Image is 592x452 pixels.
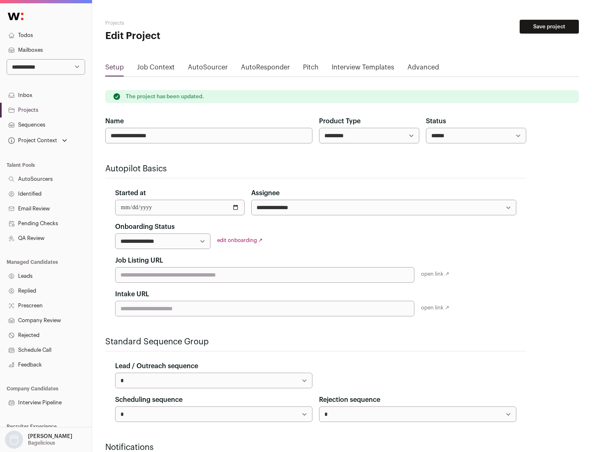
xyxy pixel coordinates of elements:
label: Status [426,116,446,126]
label: Rejection sequence [319,395,380,405]
p: Bagelicious [28,440,55,446]
label: Name [105,116,124,126]
a: Pitch [303,62,319,76]
label: Lead / Outreach sequence [115,361,198,371]
a: Interview Templates [332,62,394,76]
label: Scheduling sequence [115,395,183,405]
a: Advanced [407,62,439,76]
a: AutoSourcer [188,62,228,76]
h2: Standard Sequence Group [105,336,526,348]
label: Assignee [251,188,280,198]
button: Save project [520,20,579,34]
p: [PERSON_NAME] [28,433,72,440]
a: Setup [105,62,124,76]
h1: Edit Project [105,30,263,43]
img: nopic.png [5,431,23,449]
a: Job Context [137,62,175,76]
label: Intake URL [115,289,149,299]
label: Job Listing URL [115,256,163,265]
label: Product Type [319,116,361,126]
a: edit onboarding ↗ [217,238,263,243]
button: Open dropdown [3,431,74,449]
h2: Projects [105,20,263,26]
label: Onboarding Status [115,222,175,232]
p: The project has been updated. [126,93,204,100]
div: Project Context [7,137,57,144]
img: Wellfound [3,8,28,25]
a: AutoResponder [241,62,290,76]
button: Open dropdown [7,135,69,146]
h2: Autopilot Basics [105,163,526,175]
label: Started at [115,188,146,198]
